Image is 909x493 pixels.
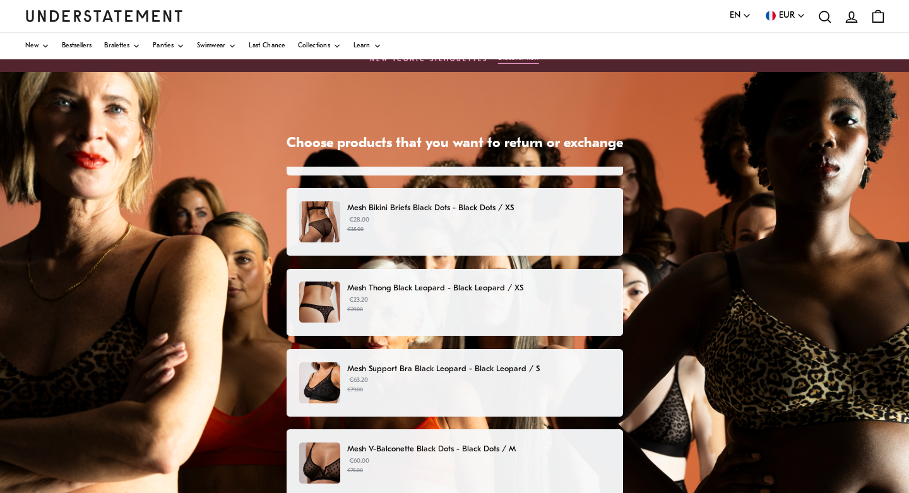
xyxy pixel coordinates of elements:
h6: New Iconic Silhouettes [370,56,487,64]
strike: €29.00 [347,307,363,312]
strike: €79.00 [347,387,363,393]
p: €23.20 [347,295,610,314]
p: €28.00 [347,215,610,234]
p: €60.00 [347,456,610,475]
p: Mesh Thong Black Leopard - Black Leopard / XS [347,282,610,295]
a: New [25,33,49,59]
a: Learn [353,33,381,59]
p: Mesh Bikini Briefs Black Dots - Black Dots / XS [347,201,610,215]
strike: €75.00 [347,468,363,473]
a: New Iconic Silhouettes Discover now [13,50,896,68]
span: New [25,43,39,49]
img: DOTS-BRF-002MeshBikiniBriefsBlackDots5.jpg [299,201,340,242]
span: Swimwear [197,43,225,49]
a: Panties [153,33,184,59]
button: EUR [764,9,805,23]
strike: €35.00 [347,227,364,232]
img: mesh-support-plus-black-leopard-393.jpg [299,362,340,403]
span: Panties [153,43,174,49]
a: Last Chance [249,33,285,59]
a: Swimwear [197,33,236,59]
a: Collections [298,33,341,59]
span: Learn [353,43,371,49]
button: EN [730,9,751,23]
a: Bestsellers [62,33,92,59]
p: Mesh Support Bra Black Leopard - Black Leopard / S [347,362,610,376]
span: Collections [298,43,330,49]
p: €63.20 [347,376,610,395]
span: EN [730,9,740,23]
a: Bralettes [104,33,140,59]
span: EUR [779,9,795,23]
p: Mesh V-Balconette Black Dots - Black Dots / M [347,443,610,456]
img: mesh-thong-black-leopard-2.jpg [299,282,340,323]
img: MeshV-BalconetteBlackDotsDOTS-BRA-0287.jpg [299,443,340,484]
span: Bralettes [104,43,129,49]
a: Understatement Homepage [25,10,183,21]
h1: Choose products that you want to return or exchange [287,135,623,153]
span: Bestsellers [62,43,92,49]
span: Last Chance [249,43,285,49]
